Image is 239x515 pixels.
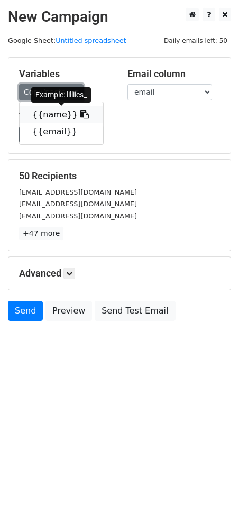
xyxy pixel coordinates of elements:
[8,301,43,321] a: Send
[19,68,112,80] h5: Variables
[45,301,92,321] a: Preview
[160,35,231,47] span: Daily emails left: 50
[56,36,126,44] a: Untitled spreadsheet
[20,106,103,123] a: {{name}}
[19,188,137,196] small: [EMAIL_ADDRESS][DOMAIN_NAME]
[19,200,137,208] small: [EMAIL_ADDRESS][DOMAIN_NAME]
[19,170,220,182] h5: 50 Recipients
[19,268,220,279] h5: Advanced
[19,227,63,240] a: +47 more
[8,8,231,26] h2: New Campaign
[95,301,175,321] a: Send Test Email
[19,84,84,100] a: Copy/paste...
[127,68,220,80] h5: Email column
[31,87,91,103] div: Example: lilliies_
[160,36,231,44] a: Daily emails left: 50
[186,464,239,515] iframe: Chat Widget
[8,36,126,44] small: Google Sheet:
[20,123,103,140] a: {{email}}
[19,212,137,220] small: [EMAIL_ADDRESS][DOMAIN_NAME]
